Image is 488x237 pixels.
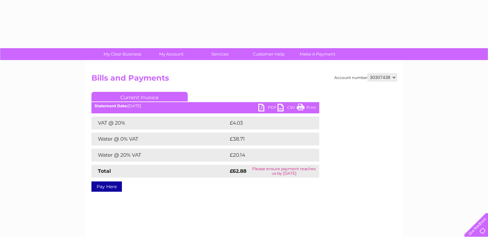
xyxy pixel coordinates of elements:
a: Services [193,48,246,60]
a: Current Invoice [91,92,188,101]
a: Print [297,104,316,113]
a: Make A Payment [291,48,344,60]
td: Water @ 20% VAT [91,149,228,162]
div: Account number [334,74,397,81]
td: £4.03 [228,117,304,129]
a: Customer Help [242,48,295,60]
a: My Clear Business [96,48,149,60]
td: Water @ 0% VAT [91,133,228,145]
strong: Total [98,168,111,174]
td: £38.71 [228,133,306,145]
a: CSV [278,104,297,113]
td: VAT @ 20% [91,117,228,129]
td: £20.14 [228,149,306,162]
div: [DATE] [91,104,319,108]
b: Statement Date: [95,103,128,108]
a: My Account [145,48,198,60]
h2: Bills and Payments [91,74,397,86]
strong: £62.88 [230,168,246,174]
td: Please ensure payment reaches us by [DATE] [249,165,319,178]
a: PDF [258,104,278,113]
a: Pay Here [91,181,122,192]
